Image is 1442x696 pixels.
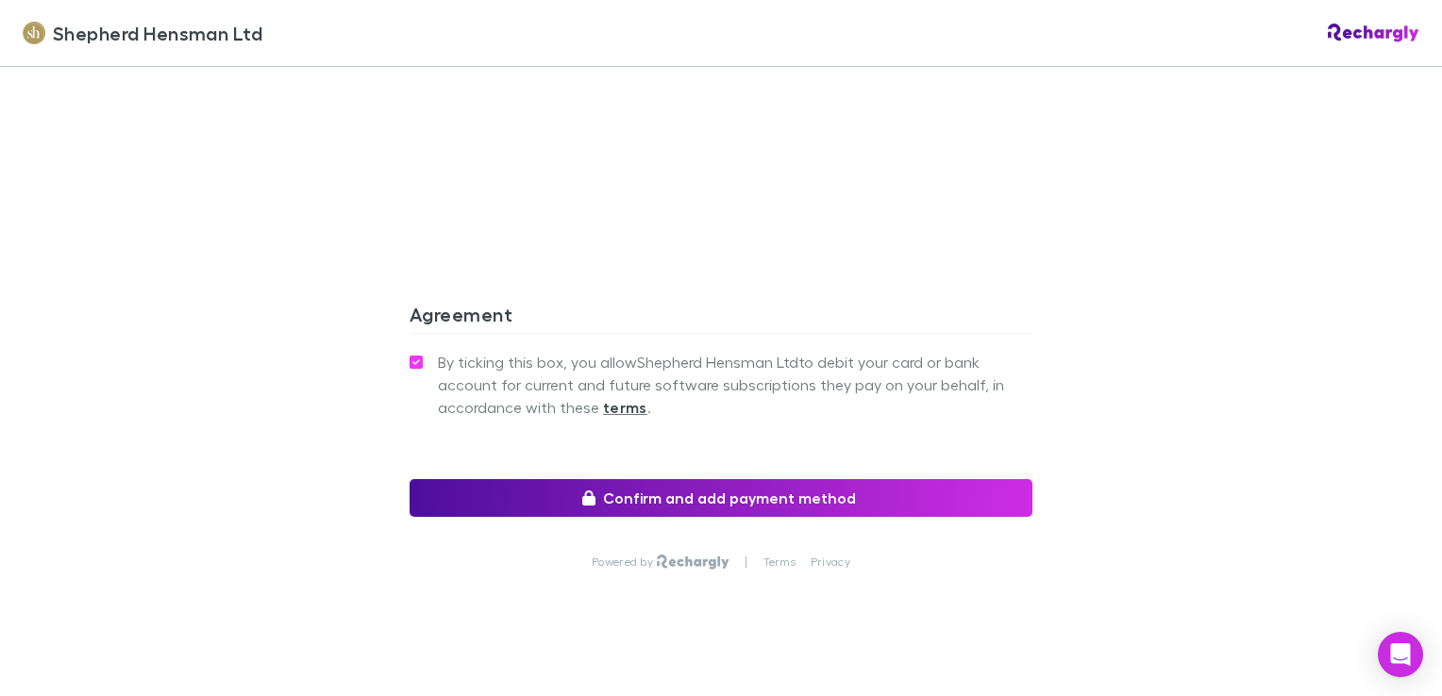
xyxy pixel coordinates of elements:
[811,555,850,570] a: Privacy
[745,555,747,570] p: |
[657,555,729,570] img: Rechargly Logo
[603,398,647,417] strong: terms
[410,479,1032,517] button: Confirm and add payment method
[1328,24,1419,42] img: Rechargly Logo
[23,22,45,44] img: Shepherd Hensman Ltd's Logo
[438,351,1032,419] span: By ticking this box, you allow Shepherd Hensman Ltd to debit your card or bank account for curren...
[410,303,1032,333] h3: Agreement
[1378,632,1423,677] div: Open Intercom Messenger
[53,19,262,47] span: Shepherd Hensman Ltd
[592,555,657,570] p: Powered by
[763,555,796,570] a: Terms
